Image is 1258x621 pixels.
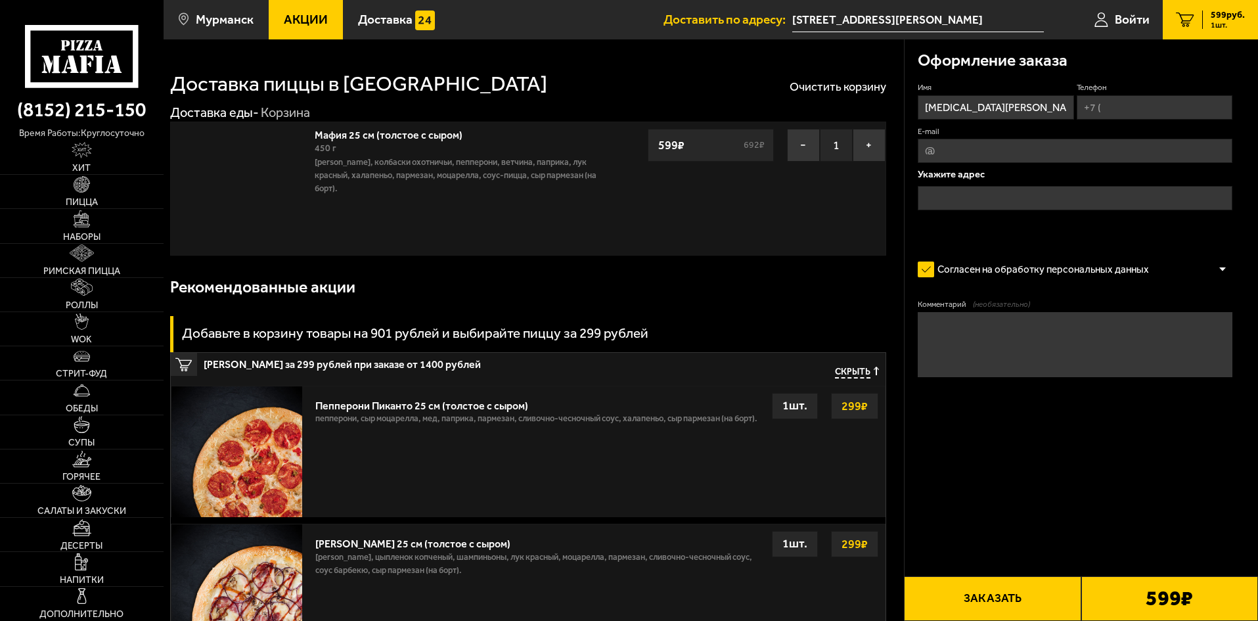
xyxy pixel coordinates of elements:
[663,13,792,26] span: Доставить по адресу:
[835,367,870,379] span: Скрыть
[358,13,413,26] span: Доставка
[43,267,120,276] span: Римская пицца
[918,139,1232,163] input: @
[838,532,871,557] strong: 299 ₽
[171,386,886,517] a: Пепперони Пиканто 25 см (толстое с сыром)пепперони, сыр Моцарелла, мед, паприка, пармезан, сливоч...
[170,74,547,95] h1: Доставка пиццы в [GEOGRAPHIC_DATA]
[1077,82,1232,93] label: Телефон
[204,353,633,370] span: [PERSON_NAME] за 299 рублей при заказе от 1400 рублей
[415,11,435,30] img: 15daf4d41897b9f0e9f617042186c801.svg
[196,13,254,26] span: Мурманск
[1115,13,1150,26] span: Войти
[742,141,767,150] s: 692 ₽
[315,125,476,141] a: Мафия 25 см (толстое с сыром)
[918,170,1232,179] p: Укажите адрес
[284,13,328,26] span: Акции
[1077,95,1232,120] input: +7 (
[918,126,1232,137] label: E-mail
[772,531,818,557] div: 1 шт.
[315,393,757,412] div: Пепперони Пиканто 25 см (толстое с сыром)
[853,129,886,162] button: +
[820,129,853,162] span: 1
[1211,21,1245,29] span: 1 шт.
[170,104,259,120] a: Доставка еды-
[918,299,1232,310] label: Комментарий
[918,82,1073,93] label: Имя
[72,164,91,173] span: Хит
[792,8,1044,32] input: Ваш адрес доставки
[655,133,688,158] strong: 599 ₽
[261,104,310,122] div: Корзина
[68,438,95,448] span: Супы
[787,129,820,162] button: −
[315,143,336,154] span: 450 г
[182,327,648,340] h3: Добавьте в корзину товары на 901 рублей и выбирайте пиццу за 299 рублей
[170,279,355,296] h3: Рекомендованные акции
[772,393,818,419] div: 1 шт.
[66,198,98,207] span: Пицца
[62,472,101,482] span: Горячее
[39,610,124,619] span: Дополнительно
[1146,588,1193,609] b: 599 ₽
[60,576,104,585] span: Напитки
[790,81,886,93] button: Очистить корзину
[918,95,1073,120] input: Имя
[918,53,1067,69] h3: Оформление заказа
[838,394,871,419] strong: 299 ₽
[904,576,1081,621] button: Заказать
[315,551,759,584] p: [PERSON_NAME], цыпленок копченый, шампиньоны, лук красный, моцарелла, пармезан, сливочно-чесночны...
[315,531,759,550] div: [PERSON_NAME] 25 см (толстое с сыром)
[66,301,98,310] span: Роллы
[63,233,101,242] span: Наборы
[56,369,107,379] span: Стрит-фуд
[60,541,102,551] span: Десерты
[71,335,92,344] span: WOK
[315,156,606,195] p: [PERSON_NAME], колбаски охотничьи, пепперони, ветчина, паприка, лук красный, халапеньо, пармезан,...
[918,256,1162,283] label: Согласен на обработку персональных данных
[37,507,126,516] span: Салаты и закуски
[315,412,757,432] p: пепперони, сыр Моцарелла, мед, паприка, пармезан, сливочно-чесночный соус, халапеньо, сыр пармеза...
[66,404,98,413] span: Обеды
[1211,11,1245,20] span: 599 руб.
[835,367,879,379] button: Скрыть
[973,299,1030,310] span: (необязательно)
